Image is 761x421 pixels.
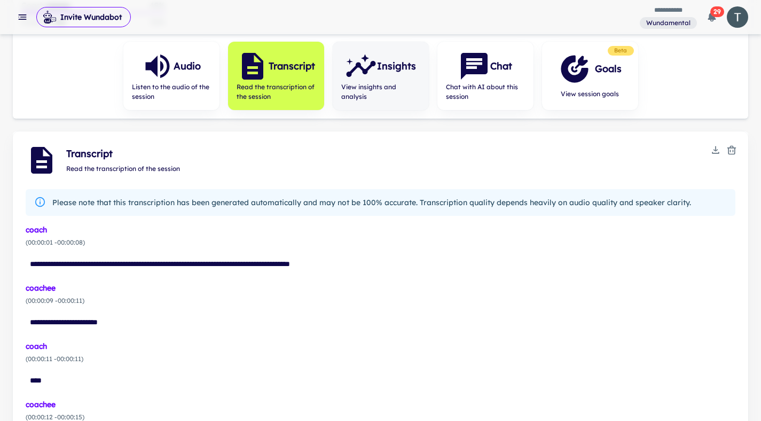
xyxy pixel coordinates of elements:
span: Listen to the audio of the session [132,82,211,102]
span: You are a member of this workspace. Contact your workspace owner for assistance. [640,16,697,29]
button: AudioListen to the audio of the session [123,42,219,110]
span: Beta [610,46,632,55]
div: coach [26,341,735,352]
img: photoURL [727,6,748,28]
div: coach [26,224,735,236]
span: Transcript [66,146,708,161]
h6: Goals [595,61,622,76]
span: View insights and analysis [341,82,420,102]
button: Download [708,142,724,158]
span: ( 00:00:09 - 00:00:11 ) [26,296,735,306]
div: coachee [26,283,735,294]
span: Wundamental [642,18,695,28]
button: InsightsView insights and analysis [333,42,429,110]
span: ( 00:00:11 - 00:00:11 ) [26,354,735,364]
h6: Transcript [269,59,315,74]
h6: Insights [377,59,416,74]
div: coachee [26,399,735,410]
div: Please note that this transcription has been generated automatically and may not be 100% accurate... [52,192,691,213]
span: Read the transcription of the session [237,82,316,102]
h6: Chat [490,59,512,74]
span: Chat with AI about this session [446,82,525,102]
button: GoalsView session goals [542,42,638,110]
span: View session goals [559,89,622,99]
button: Invite Wundabot [36,7,131,27]
span: Invite Wundabot to record a meeting [36,6,131,28]
span: Read the transcription of the session [66,165,180,173]
button: Delete [724,142,740,158]
h6: Audio [174,59,201,74]
button: 29 [701,6,723,28]
span: ( 00:00:01 - 00:00:08 ) [26,238,735,247]
button: ChatChat with AI about this session [437,42,534,110]
button: TranscriptRead the transcription of the session [228,42,324,110]
span: 29 [710,6,724,17]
